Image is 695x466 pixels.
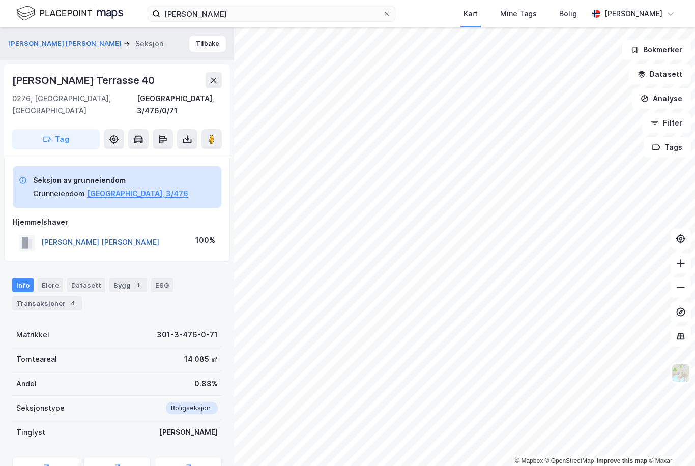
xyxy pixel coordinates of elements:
div: 0276, [GEOGRAPHIC_DATA], [GEOGRAPHIC_DATA] [12,92,137,117]
a: Improve this map [597,457,647,464]
div: 301-3-476-0-71 [157,329,218,341]
button: Tilbake [189,36,226,52]
button: Analyse [632,88,691,109]
div: Tomteareal [16,353,57,365]
div: Matrikkel [16,329,49,341]
button: [GEOGRAPHIC_DATA], 3/476 [87,188,188,200]
div: 1 [133,280,143,290]
div: Seksjonstype [16,402,65,414]
button: Datasett [629,64,691,84]
button: Filter [642,113,691,133]
div: Bolig [559,8,577,20]
div: Transaksjoner [12,296,82,310]
div: Bygg [109,278,147,292]
div: Grunneiendom [33,188,85,200]
a: OpenStreetMap [545,457,594,464]
div: 14 085 ㎡ [184,353,218,365]
div: Hjemmelshaver [13,216,221,228]
div: 100% [195,234,215,246]
button: Bokmerker [622,40,691,60]
div: Seksjon [135,38,163,50]
div: Info [12,278,34,292]
button: [PERSON_NAME] [PERSON_NAME] [8,39,124,49]
div: Kontrollprogram for chat [644,417,695,466]
div: Datasett [67,278,105,292]
div: 4 [68,298,78,308]
img: logo.f888ab2527a4732fd821a326f86c7f29.svg [16,5,123,22]
a: Mapbox [515,457,543,464]
button: Tags [644,137,691,158]
div: Kart [464,8,478,20]
div: Eiere [38,278,63,292]
input: Søk på adresse, matrikkel, gårdeiere, leietakere eller personer [160,6,383,21]
div: Mine Tags [500,8,537,20]
div: [PERSON_NAME] [604,8,662,20]
div: Seksjon av grunneiendom [33,174,188,187]
iframe: Chat Widget [644,417,695,466]
div: [PERSON_NAME] Terrasse 40 [12,72,157,88]
div: [GEOGRAPHIC_DATA], 3/476/0/71 [137,92,222,117]
div: Andel [16,378,37,390]
div: [PERSON_NAME] [159,426,218,439]
img: Z [671,363,690,383]
div: ESG [151,278,173,292]
div: 0.88% [194,378,218,390]
div: Tinglyst [16,426,45,439]
button: Tag [12,129,100,149]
